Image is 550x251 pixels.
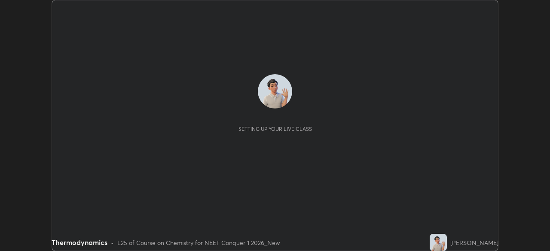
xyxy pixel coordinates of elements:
[117,238,280,247] div: L25 of Course on Chemistry for NEET Conquer 1 2026_New
[238,126,312,132] div: Setting up your live class
[450,238,498,247] div: [PERSON_NAME]
[258,74,292,109] img: 2ba10282aa90468db20c6b58c63c7500.jpg
[111,238,114,247] div: •
[430,234,447,251] img: 2ba10282aa90468db20c6b58c63c7500.jpg
[52,237,107,248] div: Thermodynamics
